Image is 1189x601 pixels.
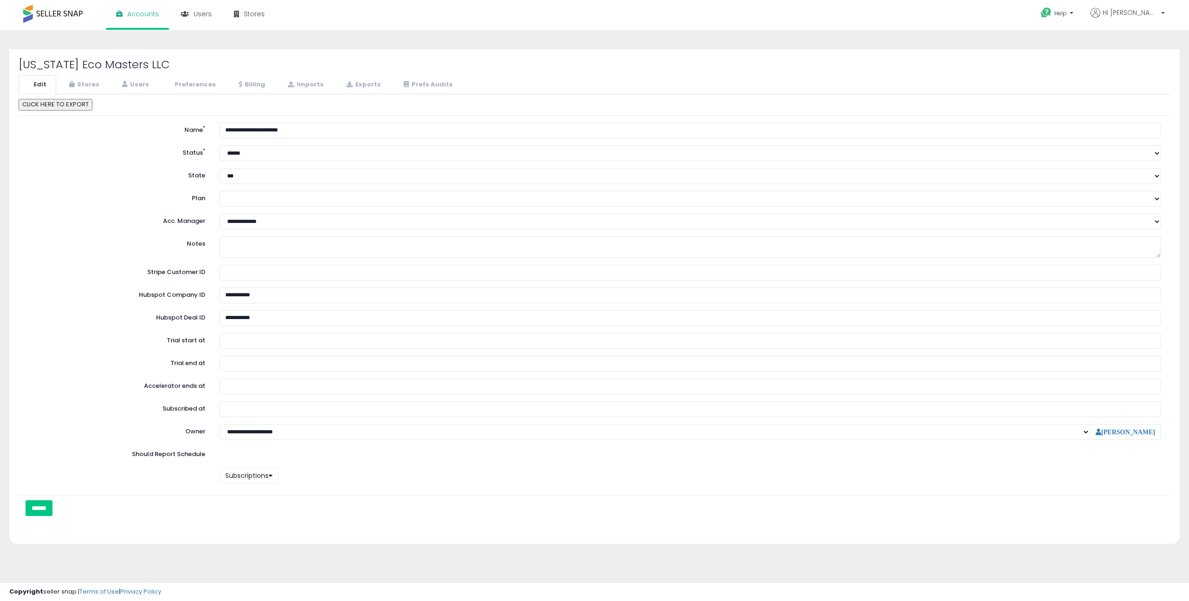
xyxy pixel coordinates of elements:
[1096,429,1155,435] a: [PERSON_NAME]
[1054,9,1067,17] span: Help
[1040,7,1052,19] i: Get Help
[79,587,119,596] a: Terms of Use
[21,123,212,135] label: Name
[21,265,212,277] label: Stripe Customer ID
[1103,8,1158,17] span: Hi [PERSON_NAME]
[120,587,161,596] a: Privacy Policy
[160,75,226,94] a: Preferences
[194,9,212,19] span: Users
[21,191,212,203] label: Plan
[9,588,161,596] div: seller snap | |
[19,75,56,94] a: Edit
[19,59,1170,71] h2: [US_STATE] Eco Masters LLC
[21,236,212,248] label: Notes
[21,214,212,226] label: Acc. Manager
[276,75,333,94] a: Imports
[132,450,205,459] label: Should Report Schedule
[1091,8,1165,29] a: Hi [PERSON_NAME]
[21,310,212,322] label: Hubspot Deal ID
[334,75,391,94] a: Exports
[21,379,212,391] label: Accelerator ends at
[21,168,212,180] label: State
[110,75,159,94] a: Users
[19,99,92,111] button: CLICK HERE TO EXPORT
[392,75,463,94] a: Prefs Audits
[21,145,212,157] label: Status
[21,401,212,413] label: Subscribed at
[57,75,109,94] a: Stores
[21,356,212,368] label: Trial end at
[185,427,205,436] label: Owner
[219,468,279,483] button: Subscriptions
[244,9,265,19] span: Stores
[21,287,212,300] label: Hubspot Company ID
[227,75,275,94] a: Billing
[9,587,43,596] strong: Copyright
[21,333,212,345] label: Trial start at
[127,9,159,19] span: Accounts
